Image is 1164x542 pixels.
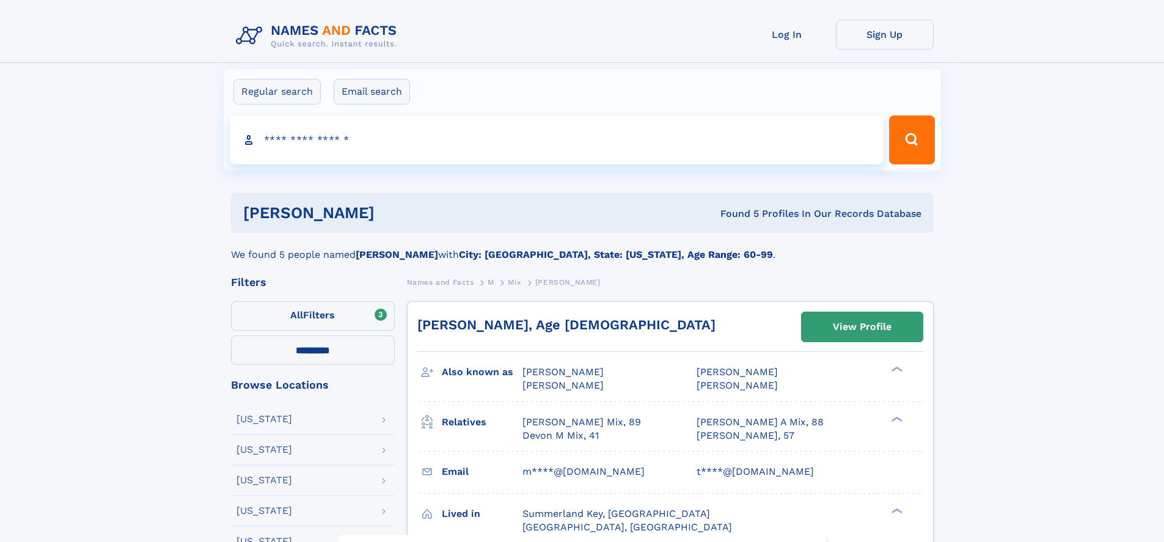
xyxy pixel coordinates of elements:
[231,277,395,288] div: Filters
[888,415,903,423] div: ❯
[459,249,773,260] b: City: [GEOGRAPHIC_DATA], State: [US_STATE], Age Range: 60-99
[522,379,604,391] span: [PERSON_NAME]
[888,365,903,373] div: ❯
[522,521,732,533] span: [GEOGRAPHIC_DATA], [GEOGRAPHIC_DATA]
[236,445,292,455] div: [US_STATE]
[836,20,934,49] a: Sign Up
[442,412,522,433] h3: Relatives
[888,507,903,515] div: ❯
[407,274,474,290] a: Names and Facts
[508,274,521,290] a: Mix
[833,313,891,341] div: View Profile
[697,429,794,442] a: [PERSON_NAME], 57
[697,379,778,391] span: [PERSON_NAME]
[802,312,923,342] a: View Profile
[442,362,522,383] h3: Also known as
[889,115,934,164] button: Search Button
[508,278,521,287] span: Mix
[522,429,599,442] a: Devon M Mix, 41
[697,416,824,429] a: [PERSON_NAME] A Mix, 88
[488,274,494,290] a: M
[230,115,884,164] input: search input
[488,278,494,287] span: M
[522,416,641,429] a: [PERSON_NAME] Mix, 89
[535,278,601,287] span: [PERSON_NAME]
[356,249,438,260] b: [PERSON_NAME]
[236,475,292,485] div: [US_STATE]
[231,20,407,53] img: Logo Names and Facts
[547,207,921,221] div: Found 5 Profiles In Our Records Database
[697,366,778,378] span: [PERSON_NAME]
[233,79,321,104] label: Regular search
[417,317,716,332] a: [PERSON_NAME], Age [DEMOGRAPHIC_DATA]
[231,379,395,390] div: Browse Locations
[236,414,292,424] div: [US_STATE]
[243,205,547,221] h1: [PERSON_NAME]
[334,79,410,104] label: Email search
[290,309,303,321] span: All
[442,461,522,482] h3: Email
[522,366,604,378] span: [PERSON_NAME]
[236,506,292,516] div: [US_STATE]
[231,301,395,331] label: Filters
[442,504,522,524] h3: Lived in
[522,508,710,519] span: Summerland Key, [GEOGRAPHIC_DATA]
[738,20,836,49] a: Log In
[231,233,934,262] div: We found 5 people named with .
